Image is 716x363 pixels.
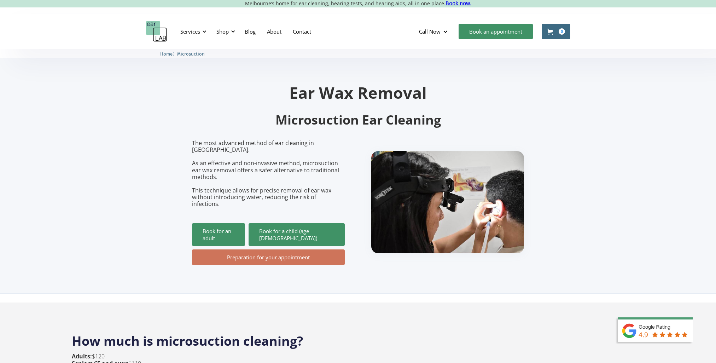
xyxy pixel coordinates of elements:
div: Shop [216,28,229,35]
a: Preparation for your appointment [192,249,345,265]
a: Book for an adult [192,223,245,246]
a: Blog [239,21,261,42]
li: 〉 [160,50,177,58]
a: Book for a child (age [DEMOGRAPHIC_DATA]) [249,223,345,246]
strong: Adults: [72,352,92,360]
div: Services [176,21,209,42]
span: Microsuction [177,51,205,57]
div: Call Now [419,28,441,35]
div: Services [180,28,200,35]
img: boy getting ear checked. [371,151,524,253]
span: Home [160,51,173,57]
a: About [261,21,287,42]
p: The most advanced method of ear cleaning in [GEOGRAPHIC_DATA]. As an effective and non-invasive m... [192,140,345,208]
div: 0 [559,28,565,35]
div: Shop [212,21,237,42]
a: Contact [287,21,317,42]
h2: Microsuction Ear Cleaning [192,112,524,128]
a: Open cart [542,24,570,39]
a: Book an appointment [459,24,533,39]
h1: Ear Wax Removal [192,85,524,100]
div: Call Now [413,21,455,42]
a: Microsuction [177,50,205,57]
a: Home [160,50,173,57]
a: home [146,21,167,42]
h2: How much is microsuction cleaning? [72,325,645,350]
